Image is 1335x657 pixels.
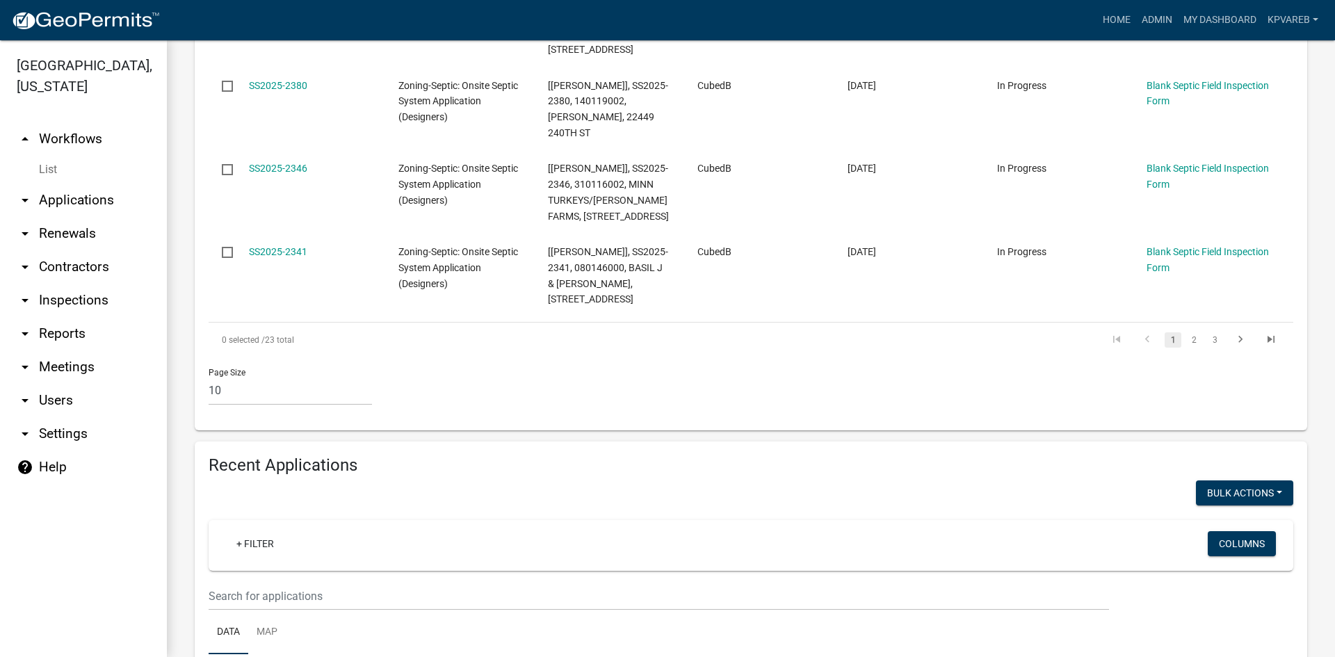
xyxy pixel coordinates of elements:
div: 23 total [209,323,637,357]
span: 05/26/2025 [848,163,876,174]
a: go to next page [1227,332,1254,348]
i: arrow_drop_down [17,225,33,242]
li: page 1 [1163,328,1183,352]
li: page 2 [1183,328,1204,352]
a: Blank Septic Field Inspection Form [1147,80,1269,107]
a: SS2025-2380 [249,80,307,91]
a: SS2025-2346 [249,163,307,174]
span: [Jeff Rusness], SS2025-2346, 310116002, MINN TURKEYS/MICKELSON FARMS, 13796 CO HWY 43 [548,163,669,221]
a: + Filter [225,531,285,556]
span: 05/23/2025 [848,246,876,257]
a: Blank Septic Field Inspection Form [1147,246,1269,273]
span: In Progress [997,246,1046,257]
i: arrow_drop_down [17,359,33,375]
i: arrow_drop_up [17,131,33,147]
a: SS2025-2341 [249,246,307,257]
span: [Jeff Rusness], SS2025-2380, 140119002, MATTHEW ANDRESEN, 22449 240TH ST [548,80,668,138]
span: In Progress [997,163,1046,174]
a: 3 [1206,332,1223,348]
i: arrow_drop_down [17,325,33,342]
h4: Recent Applications [209,455,1293,476]
li: page 3 [1204,328,1225,352]
span: CubedB [697,163,731,174]
a: Admin [1136,7,1178,33]
a: go to previous page [1134,332,1160,348]
i: arrow_drop_down [17,259,33,275]
span: In Progress [997,80,1046,91]
i: arrow_drop_down [17,192,33,209]
a: Map [248,610,286,655]
span: Zoning-Septic: Onsite Septic System Application (Designers) [398,80,518,123]
a: Data [209,610,248,655]
span: 06/11/2025 [848,80,876,91]
i: arrow_drop_down [17,292,33,309]
a: Blank Septic Field Inspection Form [1147,163,1269,190]
a: 2 [1186,332,1202,348]
span: [Jeff Rusness], SS2025-2341, 080146000, BASIL J & MYRNA R MIELKE, 20645 OAKLAND BEACH RD [548,246,668,305]
a: 1 [1165,332,1181,348]
span: CubedB [697,80,731,91]
a: My Dashboard [1178,7,1262,33]
i: help [17,459,33,476]
i: arrow_drop_down [17,425,33,442]
button: Bulk Actions [1196,480,1293,505]
a: Home [1097,7,1136,33]
a: go to last page [1258,332,1284,348]
span: Zoning-Septic: Onsite Septic System Application (Designers) [398,163,518,206]
span: Zoning-Septic: Onsite Septic System Application (Designers) [398,246,518,289]
a: go to first page [1103,332,1130,348]
button: Columns [1208,531,1276,556]
i: arrow_drop_down [17,392,33,409]
a: kpvareb [1262,7,1324,33]
span: CubedB [697,246,731,257]
input: Search for applications [209,582,1109,610]
span: 0 selected / [222,335,265,345]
